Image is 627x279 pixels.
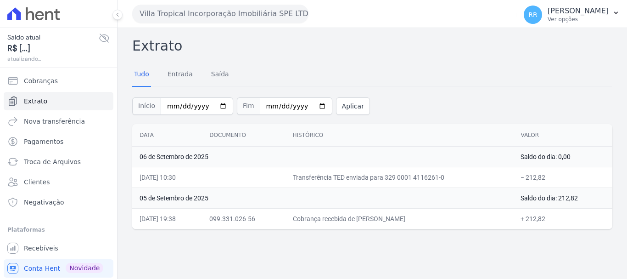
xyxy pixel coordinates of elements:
a: Troca de Arquivos [4,153,113,171]
span: Nova transferência [24,117,85,126]
span: Negativação [24,198,64,207]
a: Clientes [4,173,113,191]
span: Início [132,97,161,115]
th: Histórico [286,124,514,147]
span: Recebíveis [24,244,58,253]
td: [DATE] 10:30 [132,167,202,188]
a: Nova transferência [4,112,113,131]
span: Saldo atual [7,33,99,42]
td: 06 de Setembro de 2025 [132,146,513,167]
a: Recebíveis [4,239,113,257]
a: Extrato [4,92,113,110]
td: Transferência TED enviada para 329 0001 4116261-0 [286,167,514,188]
a: Tudo [132,63,151,87]
p: [PERSON_NAME] [548,6,609,16]
div: Plataformas [7,224,110,235]
span: Conta Hent [24,264,60,273]
td: 05 de Setembro de 2025 [132,188,513,208]
a: Negativação [4,193,113,211]
span: Pagamentos [24,137,63,146]
td: Saldo do dia: 0,00 [513,146,612,167]
span: Extrato [24,97,47,106]
th: Documento [202,124,285,147]
span: Novidade [66,263,103,273]
span: Clientes [24,177,50,187]
td: − 212,82 [513,167,612,188]
span: Fim [237,97,260,115]
span: Troca de Arquivos [24,157,81,166]
td: 099.331.026-56 [202,208,285,229]
button: Villa Tropical Incorporação Imobiliária SPE LTDA [132,5,308,23]
td: + 212,82 [513,208,612,229]
th: Valor [513,124,612,147]
span: R$ [...] [7,42,99,55]
button: RR [PERSON_NAME] Ver opções [516,2,627,28]
a: Conta Hent Novidade [4,259,113,278]
span: atualizando... [7,55,99,63]
h2: Extrato [132,35,612,56]
a: Pagamentos [4,132,113,151]
button: Aplicar [336,97,370,115]
p: Ver opções [548,16,609,23]
a: Entrada [166,63,195,87]
span: RR [528,11,537,18]
a: Cobranças [4,72,113,90]
th: Data [132,124,202,147]
span: Cobranças [24,76,58,85]
td: Cobrança recebida de [PERSON_NAME] [286,208,514,229]
a: Saída [209,63,231,87]
td: Saldo do dia: 212,82 [513,188,612,208]
td: [DATE] 19:38 [132,208,202,229]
